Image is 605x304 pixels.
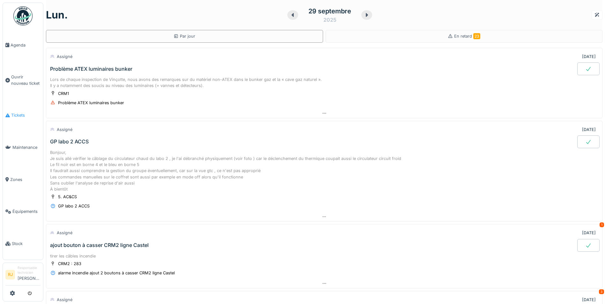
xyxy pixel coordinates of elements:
[323,16,336,24] div: 2025
[582,127,596,133] div: [DATE]
[173,33,195,39] div: Par jour
[454,34,480,39] span: En retard
[308,6,351,16] div: 29 septembre
[50,66,132,72] div: Problème ATEX luminaires bunker
[58,270,175,276] div: alarme incendie ajout 2 boutons à casser CRM2 ligne Castel
[5,265,41,286] a: RJ Responsable technicien[PERSON_NAME]
[50,242,149,248] div: ajout bouton à casser CRM2 ligne Castel
[57,54,72,60] div: Assigné
[18,265,41,275] div: Responsable technicien
[3,99,43,132] a: Tickets
[12,144,41,150] span: Maintenance
[50,149,598,192] div: Bonjour, Je suis allé vérifier le câblage du circulateur chaud du labo 2 , je l'ai débranché phys...
[46,9,68,21] h1: lun.
[11,74,41,86] span: Ouvrir nouveau ticket
[12,241,41,247] span: Stock
[12,208,41,214] span: Équipements
[18,265,41,284] li: [PERSON_NAME]
[3,131,43,163] a: Maintenance
[58,261,81,267] div: CRM2 : 283
[473,33,480,39] span: 23
[57,127,72,133] div: Assigné
[11,112,41,118] span: Tickets
[582,297,596,303] div: [DATE]
[10,177,41,183] span: Zones
[50,253,598,259] div: tirer les câbles incendie
[11,42,41,48] span: Agenda
[50,139,89,145] div: GP labo 2 ACCS
[58,100,124,106] div: Problème ATEX luminaires bunker
[3,29,43,61] a: Agenda
[50,76,598,89] div: Lors de chaque inspection de Vinçotte, nous avons des remarques sur du matériel non-ATEX dans le ...
[582,230,596,236] div: [DATE]
[57,297,72,303] div: Assigné
[58,90,69,97] div: CRM1
[582,54,596,60] div: [DATE]
[58,203,90,209] div: GP labo 2 ACCS
[3,228,43,260] a: Stock
[13,6,33,25] img: Badge_color-CXgf-gQk.svg
[3,196,43,228] a: Équipements
[3,61,43,99] a: Ouvrir nouveau ticket
[600,222,604,227] div: 1
[5,270,15,279] li: RJ
[58,194,77,200] div: 5. AC&CS
[3,163,43,196] a: Zones
[599,289,604,294] div: 3
[57,230,72,236] div: Assigné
